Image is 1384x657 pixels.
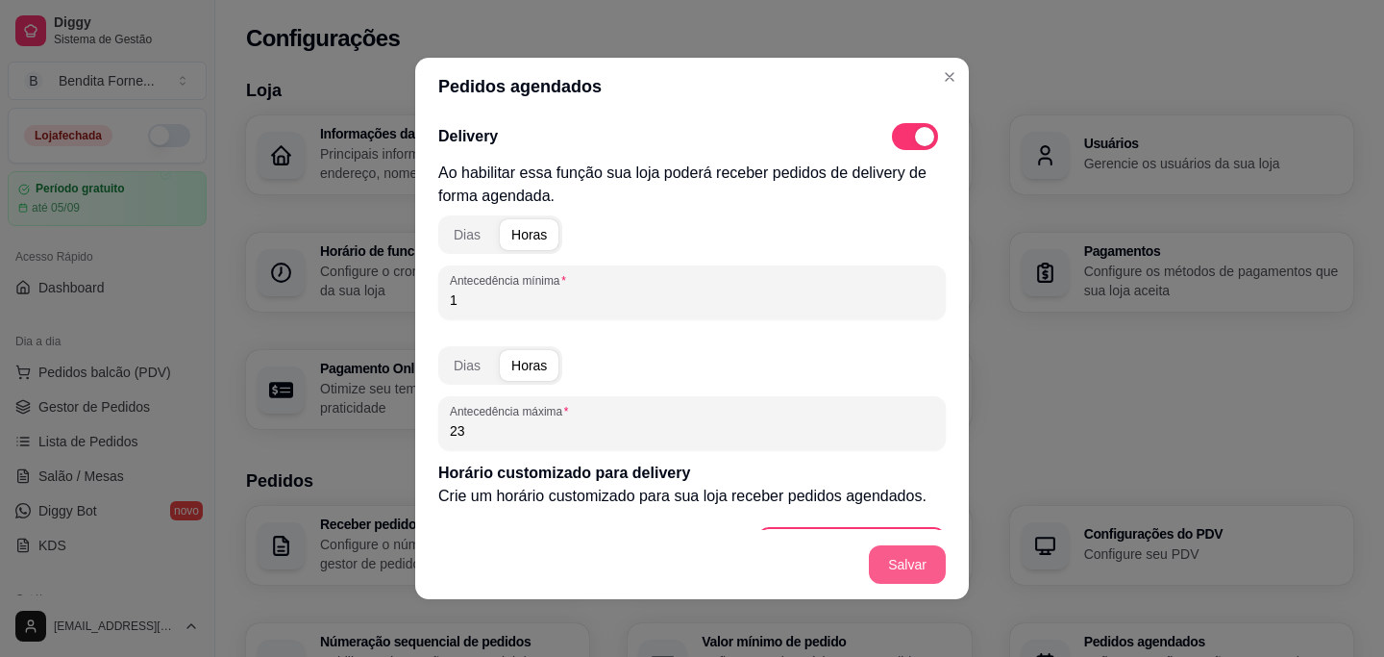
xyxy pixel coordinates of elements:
[450,403,575,419] label: Antecedência máxima
[450,421,934,441] input: Antecedência máxima
[450,272,573,289] label: Antecedência mínima
[450,291,934,310] input: Antecedência mínima
[511,225,547,244] div: Horas
[438,125,498,148] p: Delivery
[438,462,946,485] p: Horário customizado para delivery
[454,356,481,375] div: Dias
[757,527,946,566] button: Criar horário customizado
[869,545,946,584] button: Salvar
[415,58,969,115] header: Pedidos agendados
[438,162,946,208] p: Ao habilitar essa função sua loja poderá receber pedidos de delivery de forma agendada.
[934,62,965,92] button: Close
[511,356,547,375] div: Horas
[454,225,481,244] div: Dias
[438,485,946,508] p: Crie um horário customizado para sua loja receber pedidos agendados.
